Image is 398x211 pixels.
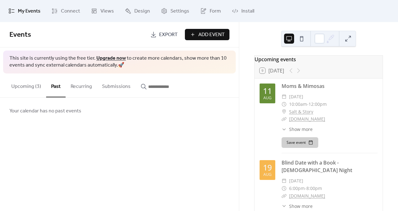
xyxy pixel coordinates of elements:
[282,108,287,116] div: ​
[282,126,313,133] button: ​Show more
[289,193,325,199] a: [DOMAIN_NAME]
[263,173,272,177] div: Aug
[97,73,136,97] button: Submissions
[305,185,306,192] span: -
[282,203,287,209] div: ​
[263,96,272,100] div: Aug
[170,8,189,15] span: Settings
[289,100,307,108] span: 10:00am
[86,3,119,19] a: Views
[9,55,229,69] span: This site is currently using the free tier. to create more calendars, show more than 10 events an...
[46,73,66,97] button: Past
[47,3,85,19] a: Connect
[66,73,97,97] button: Recurring
[309,100,327,108] span: 12:00pm
[282,100,287,108] div: ​
[282,177,287,185] div: ​
[307,100,309,108] span: -
[255,56,383,63] div: Upcoming events
[282,192,287,200] div: ​
[159,31,178,39] span: Export
[241,8,254,15] span: Install
[282,185,287,192] div: ​
[9,107,81,115] span: Your calendar has no past events
[120,3,155,19] a: Design
[289,116,325,122] a: [DOMAIN_NAME]
[289,185,305,192] span: 6:00pm
[306,185,322,192] span: 8:00pm
[282,83,325,89] a: Moms & Mimosas
[289,126,313,133] span: Show more
[4,3,45,19] a: My Events
[100,8,114,15] span: Views
[61,8,80,15] span: Connect
[198,31,225,39] span: Add Event
[289,177,303,185] span: [DATE]
[282,203,313,209] button: ​Show more
[96,53,126,63] a: Upgrade now
[282,137,318,148] button: Save event
[146,29,182,40] a: Export
[18,8,40,15] span: My Events
[282,115,287,123] div: ​
[282,126,287,133] div: ​
[263,87,272,95] div: 11
[282,93,287,100] div: ​
[9,28,31,42] span: Events
[196,3,226,19] a: Form
[227,3,259,19] a: Install
[282,159,352,174] a: Blind Date with a Book - [DEMOGRAPHIC_DATA] Night
[6,73,46,97] button: Upcoming (3)
[289,93,303,100] span: [DATE]
[289,108,313,116] a: Salt & Story
[156,3,194,19] a: Settings
[263,164,272,171] div: 19
[185,29,229,40] button: Add Event
[210,8,221,15] span: Form
[289,203,313,209] span: Show more
[134,8,150,15] span: Design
